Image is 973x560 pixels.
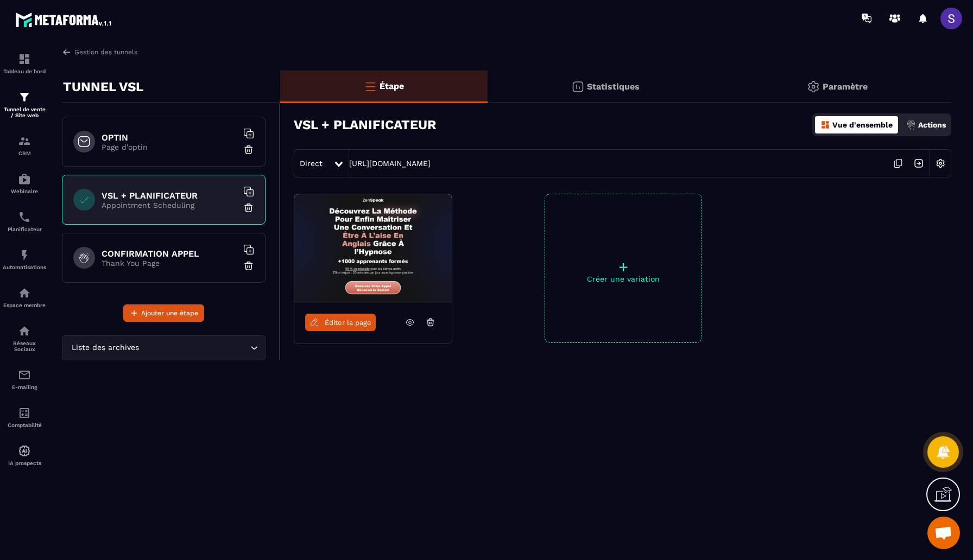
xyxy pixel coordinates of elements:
img: trash [243,260,254,271]
img: setting-gr.5f69749f.svg [807,80,820,93]
h6: VSL + PLANIFICATEUR [102,190,237,201]
a: Éditer la page [305,314,376,331]
img: trash [243,202,254,213]
p: Espace membre [3,302,46,308]
img: automations [18,173,31,186]
a: Gestion des tunnels [62,47,137,57]
span: Ajouter une étape [141,308,198,319]
p: CRM [3,150,46,156]
p: Actions [918,120,946,129]
img: setting-w.858f3a88.svg [930,153,951,174]
p: Appointment Scheduling [102,201,237,209]
div: Search for option [62,335,266,360]
p: Page d'optin [102,143,237,151]
a: automationsautomationsAutomatisations [3,240,46,278]
span: Liste des archives [69,342,141,354]
img: arrow-next.bcc2205e.svg [908,153,929,174]
input: Search for option [141,342,248,354]
a: [URL][DOMAIN_NAME] [349,159,431,168]
a: automationsautomationsEspace membre [3,278,46,316]
p: Tableau de bord [3,68,46,74]
p: Tunnel de vente / Site web [3,106,46,118]
img: automations [18,249,31,262]
img: logo [15,10,113,29]
a: Ouvrir le chat [927,517,960,549]
p: + [545,259,702,275]
a: emailemailE-mailing [3,360,46,398]
img: scheduler [18,211,31,224]
p: Créer une variation [545,275,702,283]
span: Direct [300,159,323,168]
h3: VSL + PLANIFICATEUR [294,117,437,132]
h6: OPTIN [102,132,237,143]
a: formationformationTableau de bord [3,44,46,82]
p: Comptabilité [3,422,46,428]
img: stats.20deebd0.svg [571,80,584,93]
a: social-networksocial-networkRéseaux Sociaux [3,316,46,360]
img: automations [18,444,31,457]
a: schedulerschedulerPlanificateur [3,202,46,240]
img: formation [18,135,31,148]
img: formation [18,91,31,104]
img: social-network [18,324,31,338]
button: Ajouter une étape [123,304,204,322]
p: IA prospects [3,460,46,466]
p: Réseaux Sociaux [3,340,46,352]
img: image [294,194,452,303]
p: Thank You Page [102,259,237,268]
img: automations [18,287,31,300]
p: Planificateur [3,226,46,232]
a: formationformationTunnel de vente / Site web [3,82,46,126]
img: dashboard-orange.40269519.svg [820,120,830,130]
p: Vue d'ensemble [832,120,893,129]
img: email [18,368,31,381]
a: formationformationCRM [3,126,46,164]
a: automationsautomationsWebinaire [3,164,46,202]
p: Statistiques [587,81,640,92]
img: trash [243,144,254,155]
p: E-mailing [3,384,46,390]
span: Éditer la page [325,319,371,327]
img: arrow [62,47,72,57]
h6: CONFIRMATION APPEL [102,249,237,259]
img: bars-o.4a397970.svg [364,80,377,93]
p: TUNNEL VSL [63,76,143,98]
p: Paramètre [823,81,868,92]
p: Webinaire [3,188,46,194]
a: accountantaccountantComptabilité [3,398,46,436]
p: Automatisations [3,264,46,270]
img: actions.d6e523a2.png [906,120,916,130]
img: accountant [18,406,31,419]
p: Étape [380,81,404,91]
img: formation [18,53,31,66]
